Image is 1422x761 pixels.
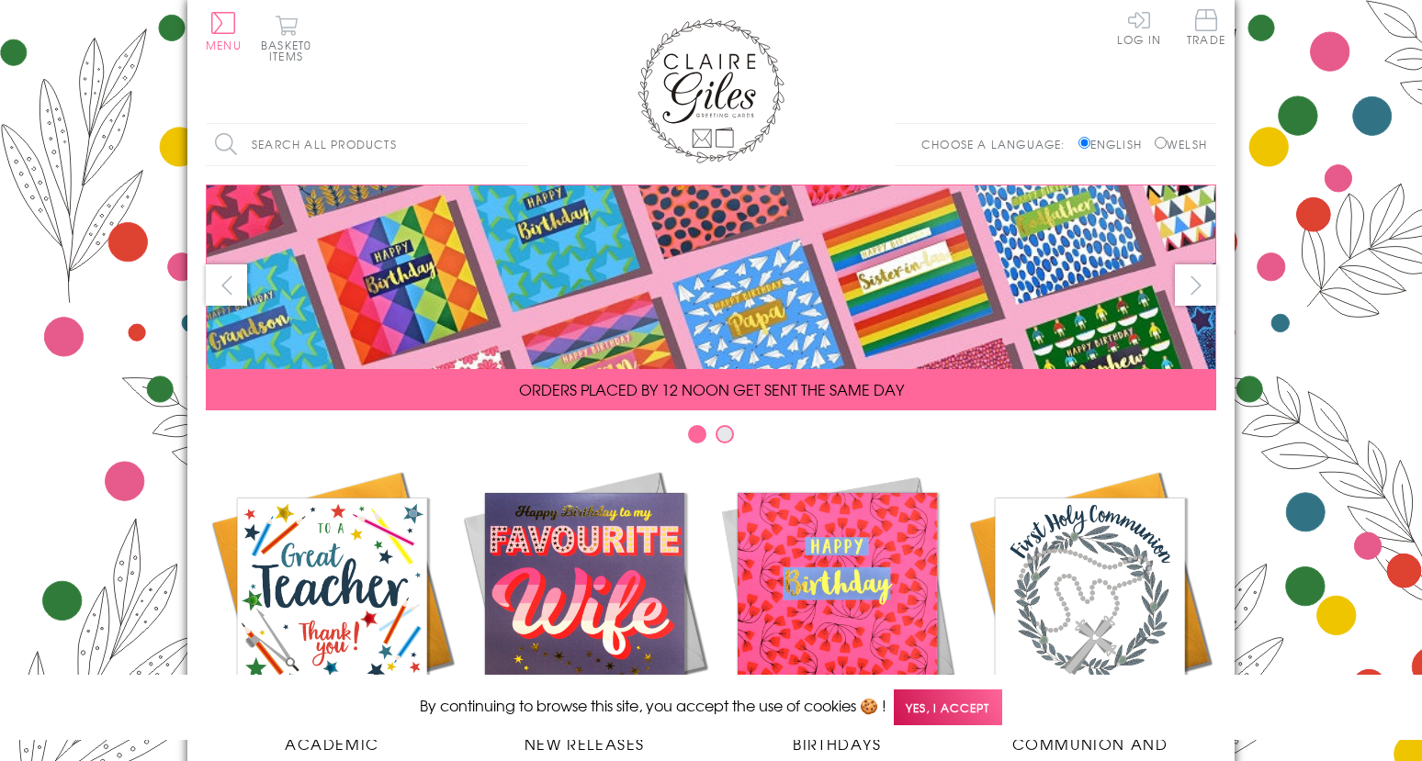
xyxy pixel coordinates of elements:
span: ORDERS PLACED BY 12 NOON GET SENT THE SAME DAY [519,378,904,400]
span: Academic [285,733,379,755]
span: Trade [1187,9,1225,45]
a: Academic [206,466,458,755]
label: Welsh [1155,136,1207,152]
span: 0 items [269,37,311,64]
span: Menu [206,37,242,53]
button: Carousel Page 1 (Current Slide) [688,425,706,443]
input: Welsh [1155,137,1167,149]
a: New Releases [458,466,711,755]
a: Birthdays [711,466,964,755]
div: Carousel Pagination [206,424,1216,453]
input: Search all products [206,124,527,165]
label: English [1078,136,1151,152]
span: Birthdays [793,733,881,755]
img: Claire Giles Greetings Cards [638,18,784,163]
button: prev [206,264,247,306]
span: New Releases [525,733,645,755]
button: Carousel Page 2 [716,425,734,443]
a: Log In [1117,9,1161,45]
button: next [1175,264,1216,306]
input: Search [509,124,527,165]
a: Trade [1187,9,1225,49]
p: Choose a language: [921,136,1075,152]
input: English [1078,137,1090,149]
button: Menu [206,12,242,50]
span: Yes, I accept [894,689,1002,725]
button: Basket0 items [261,15,311,62]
